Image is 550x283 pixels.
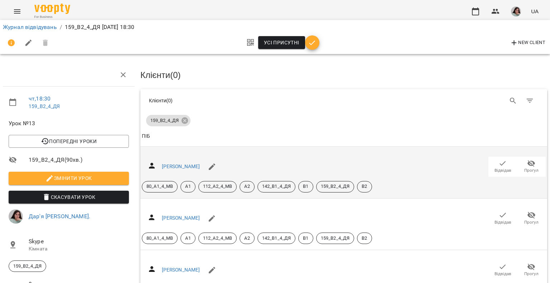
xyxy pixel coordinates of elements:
[258,183,295,190] span: 142_В1_4_ДЯ
[34,15,70,19] span: For Business
[181,235,195,241] span: А1
[505,92,522,109] button: Search
[199,235,237,241] span: 112_А2_4_МВ
[524,167,539,174] span: Прогул
[146,117,183,124] span: 159_В2_4_ДЯ
[357,235,371,241] span: В2
[142,132,546,141] span: ПІБ
[488,260,517,280] button: Відвідав
[494,167,511,174] span: Відвідав
[528,5,541,18] button: UA
[299,183,313,190] span: В1
[65,23,135,31] p: 159_В2_4_ДЯ [DATE] 18:30
[517,157,546,177] button: Прогул
[9,209,23,224] img: af639ac19055896d32b34a874535cdcb.jpeg
[140,89,547,112] div: Table Toolbar
[510,39,545,47] span: New Client
[149,97,338,104] div: Клієнти ( 0 )
[299,235,313,241] span: В1
[240,235,254,241] span: А2
[494,271,511,277] span: Відвідав
[9,119,129,128] span: Урок №13
[140,70,547,80] h3: Клієнти ( 0 )
[357,183,371,190] span: В2
[162,164,200,169] a: [PERSON_NAME]
[240,183,254,190] span: А2
[29,103,60,109] a: 159_В2_4_ДЯ
[142,132,150,141] div: Sort
[9,172,129,185] button: Змінити урок
[9,3,26,20] button: Menu
[521,92,539,109] button: Фільтр
[14,193,123,201] span: Скасувати Урок
[258,235,295,241] span: 142_В1_4_ДЯ
[146,115,190,126] div: 159_В2_4_ДЯ
[508,37,547,49] button: New Client
[162,215,200,221] a: [PERSON_NAME]
[162,267,200,273] a: [PERSON_NAME]
[317,183,354,190] span: 159_В2_4_ДЯ
[3,23,547,31] nav: breadcrumb
[29,156,129,164] span: 159_В2_4_ДЯ ( 90 хв. )
[524,271,539,277] span: Прогул
[511,6,521,16] img: af639ac19055896d32b34a874535cdcb.jpeg
[488,208,517,228] button: Відвідав
[34,4,70,14] img: Voopty Logo
[9,135,129,148] button: Попередні уроки
[258,36,305,49] button: Усі присутні
[3,24,57,30] a: Журнал відвідувань
[9,260,46,272] div: 159_В2_4_ДЯ
[142,235,177,241] span: 80_А1_4_МВ
[494,219,511,225] span: Відвідав
[531,8,539,15] span: UA
[29,95,50,102] a: чт , 18:30
[14,137,123,146] span: Попередні уроки
[9,263,46,269] span: 159_В2_4_ДЯ
[60,23,62,31] li: /
[9,191,129,204] button: Скасувати Урок
[29,245,129,253] p: Кімната
[199,183,237,190] span: 112_А2_4_МВ
[517,260,546,280] button: Прогул
[142,132,150,141] div: ПІБ
[488,157,517,177] button: Відвідав
[317,235,354,241] span: 159_В2_4_ДЯ
[142,183,177,190] span: 80_А1_4_МВ
[14,174,123,182] span: Змінити урок
[181,183,195,190] span: А1
[29,237,129,246] span: Skype
[517,208,546,228] button: Прогул
[524,219,539,225] span: Прогул
[264,38,299,47] span: Усі присутні
[29,213,90,220] a: Дар'я [PERSON_NAME].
